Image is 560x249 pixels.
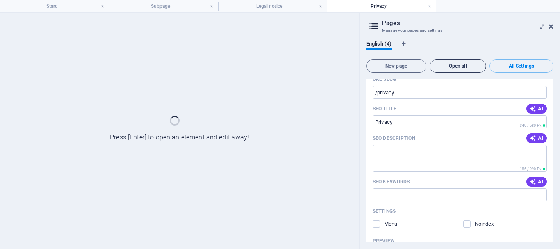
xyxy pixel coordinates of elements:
button: AI [526,133,547,143]
p: Settings [373,208,396,215]
label: The text in search results and social media [373,135,415,142]
span: New page [370,64,423,69]
button: New page [366,59,426,73]
label: The page title in search results and browser tabs [373,105,396,112]
span: All Settings [493,64,550,69]
span: Open all [433,64,483,69]
h3: Manage your pages and settings [382,27,537,34]
input: The page title in search results and browser tabs The page title in search results and browser ta... [373,115,547,128]
p: Instruct search engines to exclude this page from search results. [475,220,501,228]
input: Last part of the URL for this page Last part of the URL for this page Last part of the URL for th... [373,86,547,99]
button: Open all [430,59,486,73]
button: All Settings [489,59,553,73]
p: URL SLUG [373,76,396,82]
p: SEO Description [373,135,415,142]
p: Define if you want this page to be shown in auto-generated navigation. [384,220,411,228]
span: Calculated pixel length in search results [518,166,547,172]
span: AI [530,178,544,185]
h4: Legal notice [218,2,327,11]
span: AI [530,105,544,112]
span: English (4) [366,39,392,50]
textarea: The text in search results and social media The text in search results and social media The text ... [373,145,547,171]
h4: Subpage [109,2,218,11]
span: 349 / 580 Px [520,123,541,128]
span: Calculated pixel length in search results [518,123,547,128]
span: 186 / 990 Px [520,167,541,171]
label: Last part of the URL for this page [373,76,396,82]
span: AI [530,135,544,142]
button: AI [526,104,547,114]
h2: Pages [382,19,553,27]
p: Preview of your page in search results [373,238,395,244]
p: SEO Keywords [373,178,410,185]
h4: Privacy [327,2,436,11]
div: Language Tabs [366,41,553,56]
p: SEO Title [373,105,396,112]
button: AI [526,177,547,187]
